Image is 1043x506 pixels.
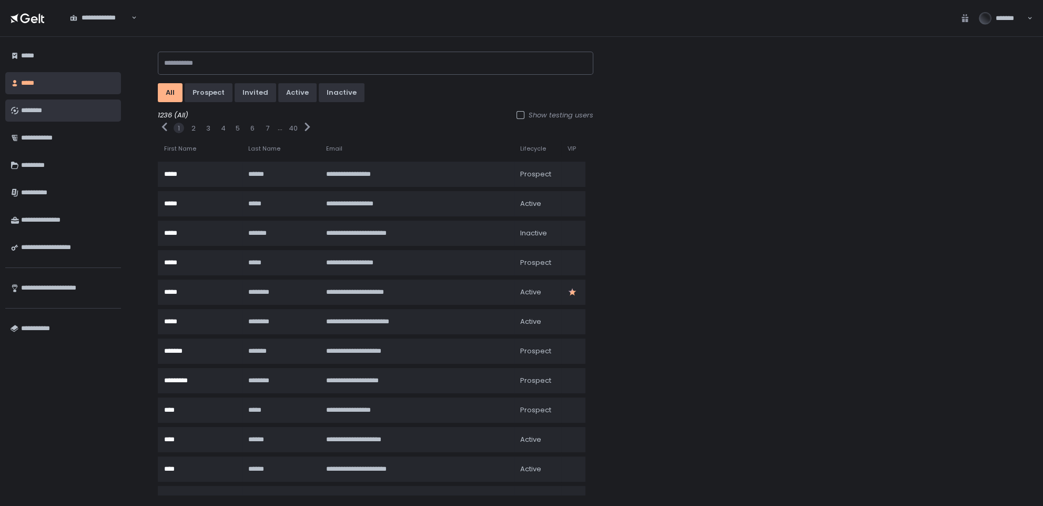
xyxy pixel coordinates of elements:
span: VIP [568,145,576,153]
button: All [158,83,183,102]
span: active [520,435,541,444]
button: 2 [191,124,196,133]
span: active [520,317,541,326]
div: All [166,88,175,97]
button: 3 [206,124,210,133]
span: Last Name [248,145,280,153]
span: First Name [164,145,196,153]
button: active [278,83,317,102]
span: active [520,287,541,297]
div: ... [278,123,282,133]
button: 6 [250,124,255,133]
div: active [286,88,309,97]
div: Search for option [63,7,137,29]
span: prospect [520,405,551,415]
span: active [520,494,541,503]
button: 7 [266,124,269,133]
span: prospect [520,376,551,385]
div: inactive [327,88,357,97]
button: prospect [185,83,232,102]
button: inactive [319,83,364,102]
button: 40 [289,124,298,133]
span: prospect [520,170,551,179]
span: Email [326,145,342,153]
span: prospect [520,258,551,267]
span: Lifecycle [520,145,546,153]
div: prospect [193,88,225,97]
button: invited [235,83,276,102]
span: active [520,464,541,474]
span: prospect [520,346,551,356]
button: 4 [221,124,226,133]
div: invited [242,88,268,97]
span: inactive [520,229,547,238]
button: 1 [178,124,180,133]
span: active [520,199,541,209]
input: Search for option [70,23,130,33]
div: 1236 (All) [158,111,593,120]
button: 5 [236,124,240,133]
